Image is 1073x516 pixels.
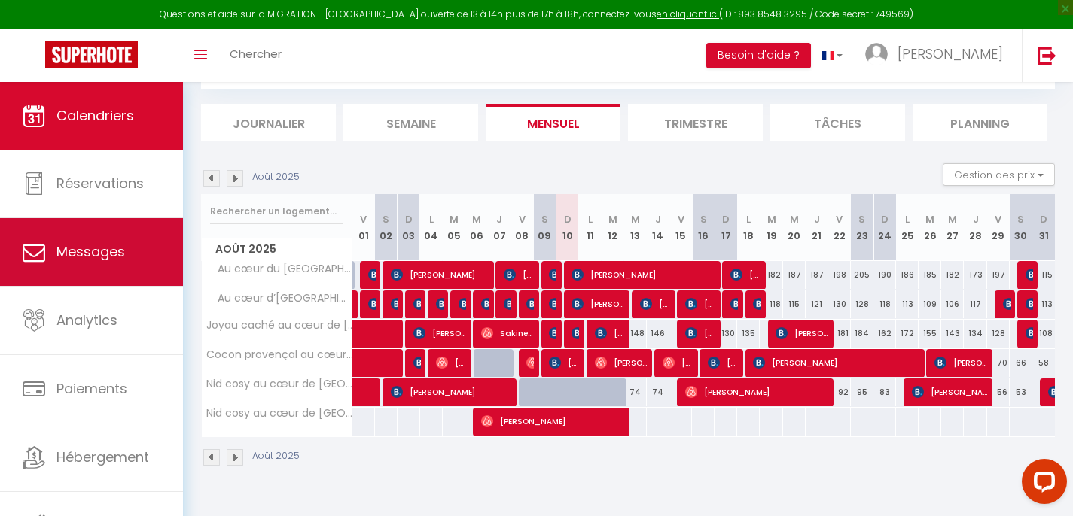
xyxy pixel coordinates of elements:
[204,290,355,307] span: Au cœur d’[GEOGRAPHIC_DATA]
[657,8,719,20] a: en cliquant ici
[685,290,715,318] span: [PERSON_NAME]
[486,104,620,141] li: Mensuel
[533,194,556,261] th: 09
[1026,260,1033,289] span: [PERSON_NAME]
[828,194,851,261] th: 22
[631,212,640,226] abbr: M
[647,378,669,406] div: 74
[912,378,987,406] span: [PERSON_NAME]
[737,320,760,348] div: 135
[647,194,669,261] th: 14
[919,320,941,348] div: 155
[595,348,648,377] span: [PERSON_NAME] &
[579,194,602,261] th: 11
[519,212,526,226] abbr: V
[504,260,534,289] span: [PERSON_NAME]
[806,194,828,261] th: 21
[913,104,1047,141] li: Planning
[828,261,851,289] div: 198
[873,290,896,318] div: 118
[252,170,300,184] p: Août 2025
[987,320,1010,348] div: 128
[465,194,488,261] th: 06
[828,378,851,406] div: 92
[436,348,466,377] span: [PERSON_NAME]
[851,290,873,318] div: 128
[881,212,889,226] abbr: D
[204,378,355,390] span: Nid cosy au cœur de [GEOGRAPHIC_DATA]
[602,194,624,261] th: 12
[1032,194,1055,261] th: 31
[943,163,1055,186] button: Gestion des prix
[488,194,511,261] th: 07
[964,261,986,289] div: 173
[549,319,556,348] span: [PERSON_NAME]
[663,348,693,377] span: [PERSON_NAME]
[760,290,782,318] div: 118
[851,261,873,289] div: 205
[504,290,511,318] span: [PERSON_NAME]
[730,290,738,318] span: [PERSON_NAME]
[343,104,478,141] li: Semaine
[1038,46,1056,65] img: logout
[753,290,761,318] span: [PERSON_NAME]
[814,212,820,226] abbr: J
[204,320,355,331] span: Joyau caché au cœur de [GEOGRAPHIC_DATA]
[873,194,896,261] th: 24
[549,260,556,289] span: [PERSON_NAME]
[925,212,934,226] abbr: M
[854,29,1022,82] a: ... [PERSON_NAME]
[459,290,466,318] span: [PERSON_NAME]
[987,378,1010,406] div: 56
[481,407,624,436] span: [PERSON_NAME]
[873,261,896,289] div: 190
[436,290,444,318] span: [PERSON_NAME]
[964,290,986,318] div: 117
[987,261,1010,289] div: 197
[549,290,556,318] span: [PERSON_NAME][DATE]
[56,106,134,125] span: Calendriers
[595,319,625,348] span: [PERSON_NAME]
[556,194,578,261] th: 10
[828,290,851,318] div: 130
[987,349,1010,377] div: 70
[896,194,919,261] th: 25
[429,212,434,226] abbr: L
[964,194,986,261] th: 28
[204,261,355,278] span: Au cœur du [GEOGRAPHIC_DATA]
[640,290,670,318] span: [PERSON_NAME]
[685,319,715,348] span: [PERSON_NAME]
[948,212,957,226] abbr: M
[995,212,1001,226] abbr: V
[413,348,421,377] span: [PERSON_NAME]
[715,194,737,261] th: 17
[708,348,738,377] span: [PERSON_NAME]
[1032,290,1055,318] div: 113
[608,212,617,226] abbr: M
[391,290,398,318] span: [PERSON_NAME]
[806,261,828,289] div: 187
[588,212,593,226] abbr: L
[218,29,293,82] a: Chercher
[405,212,413,226] abbr: D
[624,320,647,348] div: 148
[230,46,282,62] span: Chercher
[896,290,919,318] div: 113
[204,349,355,360] span: Cocon provençal au cœur Martégal
[941,261,964,289] div: 182
[572,290,624,318] span: [PERSON_NAME]
[919,194,941,261] th: 26
[375,194,398,261] th: 02
[481,290,489,318] span: [PERSON_NAME]
[1003,290,1011,318] span: Maïlys Blanc Moulins
[655,212,661,226] abbr: J
[572,260,715,289] span: [PERSON_NAME]
[526,290,534,318] span: [PERSON_NAME] KOLESI
[706,43,811,68] button: Besoin d'aide ?
[383,212,389,226] abbr: S
[776,319,828,348] span: [PERSON_NAME]
[896,261,919,289] div: 186
[858,212,865,226] abbr: S
[934,348,987,377] span: [PERSON_NAME]
[511,194,533,261] th: 08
